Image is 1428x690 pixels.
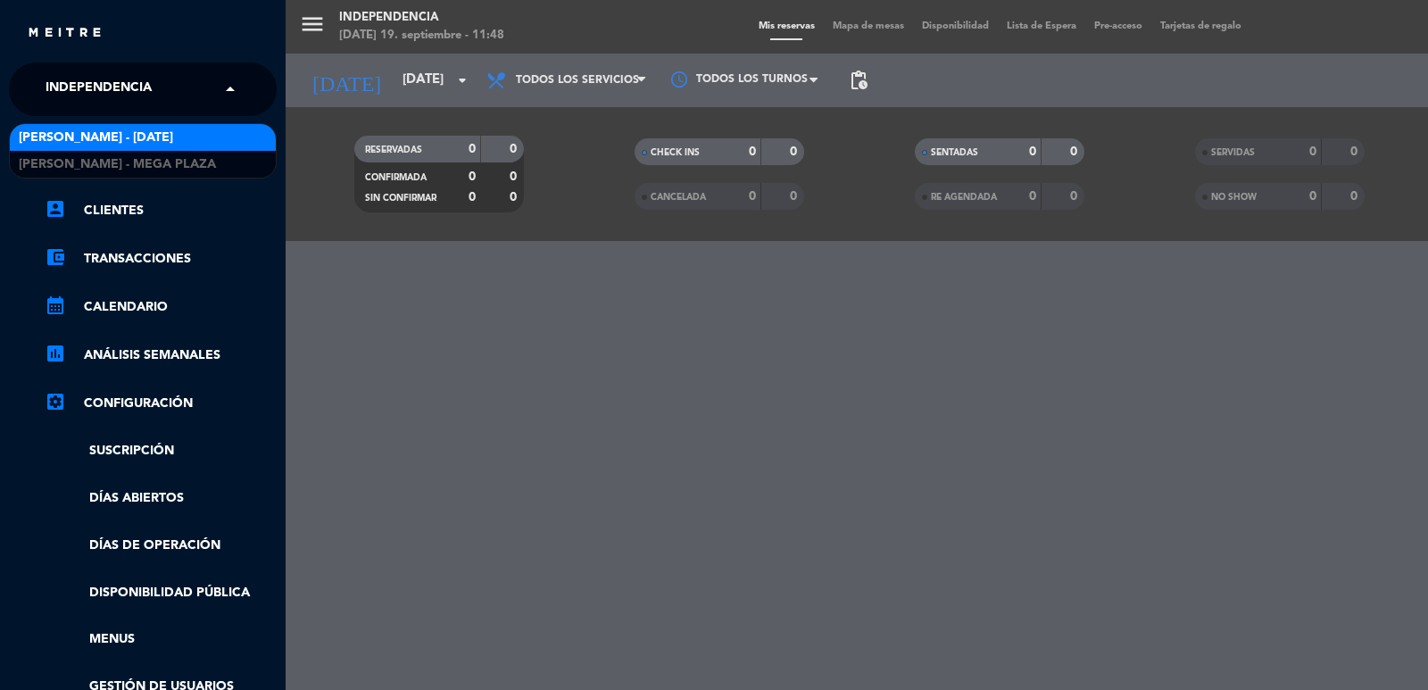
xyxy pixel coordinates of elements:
span: [PERSON_NAME] - Mega Plaza [19,154,216,175]
span: [PERSON_NAME] - [DATE] [19,128,173,148]
a: Disponibilidad pública [45,583,277,603]
span: Independencia [46,71,152,108]
i: assessment [45,343,66,364]
a: calendar_monthCalendario [45,296,277,318]
a: Días de Operación [45,536,277,556]
a: Configuración [45,393,277,414]
i: settings_applications [45,391,66,412]
a: account_balance_walletTransacciones [45,248,277,270]
a: Menus [45,629,277,650]
a: assessmentANÁLISIS SEMANALES [45,345,277,366]
i: account_box [45,198,66,220]
a: Días abiertos [45,488,277,509]
a: account_boxClientes [45,200,277,221]
a: Suscripción [45,441,277,461]
i: account_balance_wallet [45,246,66,268]
img: MEITRE [27,27,103,40]
i: calendar_month [45,295,66,316]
